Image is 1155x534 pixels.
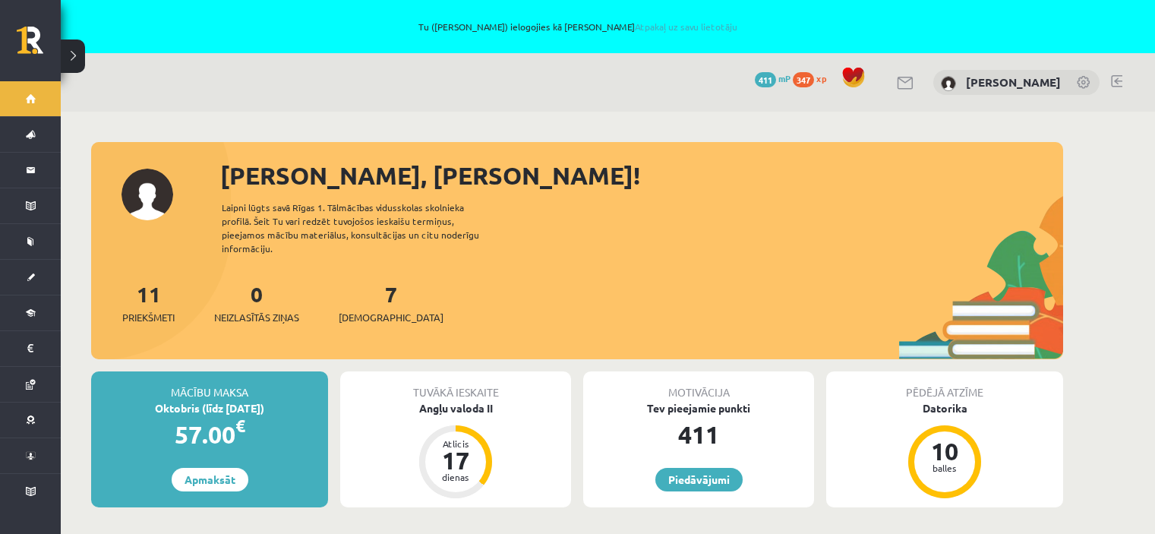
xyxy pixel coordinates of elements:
[91,371,328,400] div: Mācību maksa
[433,448,478,472] div: 17
[220,157,1063,194] div: [PERSON_NAME], [PERSON_NAME]!
[339,280,443,325] a: 7[DEMOGRAPHIC_DATA]
[583,416,814,453] div: 411
[755,72,776,87] span: 411
[214,310,299,325] span: Neizlasītās ziņas
[122,310,175,325] span: Priekšmeti
[214,280,299,325] a: 0Neizlasītās ziņas
[778,72,791,84] span: mP
[235,415,245,437] span: €
[17,27,61,65] a: Rīgas 1. Tālmācības vidusskola
[433,472,478,482] div: dienas
[340,400,571,416] div: Angļu valoda II
[115,22,1040,31] span: Tu ([PERSON_NAME]) ielogojies kā [PERSON_NAME]
[755,72,791,84] a: 411 mP
[91,416,328,453] div: 57.00
[635,21,737,33] a: Atpakaļ uz savu lietotāju
[172,468,248,491] a: Apmaksāt
[339,310,443,325] span: [DEMOGRAPHIC_DATA]
[91,400,328,416] div: Oktobris (līdz [DATE])
[793,72,814,87] span: 347
[583,371,814,400] div: Motivācija
[941,76,956,91] img: Katrīne Rubene
[340,400,571,501] a: Angļu valoda II Atlicis 17 dienas
[966,74,1061,90] a: [PERSON_NAME]
[222,201,506,255] div: Laipni lūgts savā Rīgas 1. Tālmācības vidusskolas skolnieka profilā. Šeit Tu vari redzēt tuvojošo...
[433,439,478,448] div: Atlicis
[922,463,967,472] div: balles
[122,280,175,325] a: 11Priekšmeti
[826,400,1063,501] a: Datorika 10 balles
[826,400,1063,416] div: Datorika
[816,72,826,84] span: xp
[826,371,1063,400] div: Pēdējā atzīme
[793,72,834,84] a: 347 xp
[922,439,967,463] div: 10
[655,468,743,491] a: Piedāvājumi
[583,400,814,416] div: Tev pieejamie punkti
[340,371,571,400] div: Tuvākā ieskaite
